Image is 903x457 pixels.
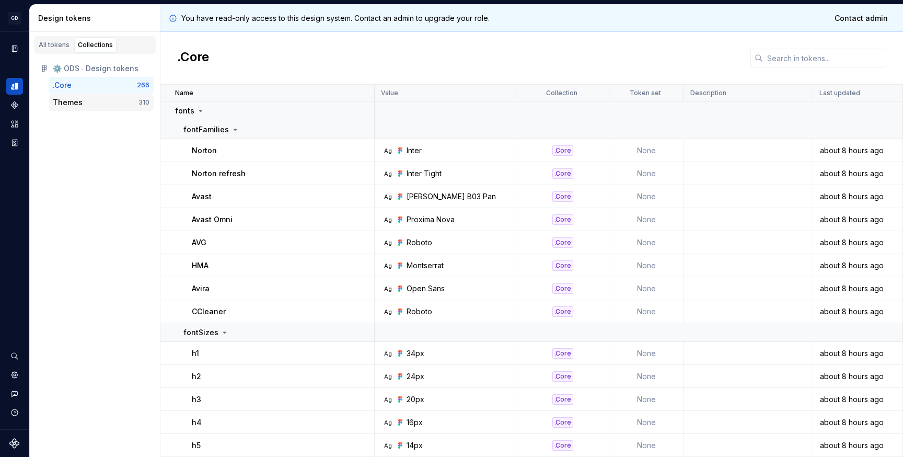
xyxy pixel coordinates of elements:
[407,237,432,248] div: Roboto
[609,162,684,185] td: None
[690,89,726,97] p: Description
[552,260,573,271] div: .Core
[609,185,684,208] td: None
[6,78,23,95] div: Design tokens
[814,440,902,451] div: about 8 hours ago
[384,261,392,270] div: Ag
[552,214,573,225] div: .Core
[814,348,902,359] div: about 8 hours ago
[6,116,23,132] a: Assets
[183,124,229,135] p: fontFamilies
[552,440,573,451] div: .Core
[407,168,442,179] div: Inter Tight
[6,385,23,402] button: Contact support
[384,349,392,358] div: Ag
[49,77,154,94] button: .Core266
[552,237,573,248] div: .Core
[552,394,573,405] div: .Core
[384,284,392,293] div: Ag
[407,348,424,359] div: 34px
[183,327,218,338] p: fontSizes
[192,283,210,294] p: Avira
[192,348,199,359] p: h1
[552,371,573,382] div: .Core
[6,134,23,151] a: Storybook stories
[384,215,392,224] div: Ag
[814,417,902,428] div: about 8 hours ago
[814,168,902,179] div: about 8 hours ago
[53,63,149,74] div: ⚙️ ODS ⸱ Design tokens
[9,438,20,449] svg: Supernova Logo
[192,440,201,451] p: h5
[384,307,392,316] div: Ag
[78,41,113,49] div: Collections
[609,365,684,388] td: None
[609,139,684,162] td: None
[6,348,23,364] button: Search ⌘K
[609,277,684,300] td: None
[609,388,684,411] td: None
[814,260,902,271] div: about 8 hours ago
[814,306,902,317] div: about 8 hours ago
[763,49,886,67] input: Search in tokens...
[407,145,422,156] div: Inter
[609,231,684,254] td: None
[192,237,206,248] p: AVG
[6,40,23,57] a: Documentation
[192,191,212,202] p: Avast
[192,306,226,317] p: CCleaner
[175,89,193,97] p: Name
[552,145,573,156] div: .Core
[407,394,424,405] div: 20px
[384,395,392,404] div: Ag
[192,145,217,156] p: Norton
[6,97,23,113] a: Components
[192,260,209,271] p: HMA
[828,9,895,28] a: Contact admin
[407,214,455,225] div: Proxima Nova
[407,283,445,294] div: Open Sans
[181,13,490,24] p: You have read-only access to this design system. Contact an admin to upgrade your role.
[552,191,573,202] div: .Core
[407,260,444,271] div: Montserrat
[546,89,577,97] p: Collection
[814,145,902,156] div: about 8 hours ago
[407,417,423,428] div: 16px
[552,168,573,179] div: .Core
[609,208,684,231] td: None
[407,306,432,317] div: Roboto
[609,342,684,365] td: None
[53,80,72,90] div: .Core
[552,348,573,359] div: .Core
[192,394,201,405] p: h3
[609,254,684,277] td: None
[138,98,149,107] div: 310
[384,372,392,381] div: Ag
[609,300,684,323] td: None
[137,81,149,89] div: 266
[609,434,684,457] td: None
[407,191,496,202] div: [PERSON_NAME] B03 Pan
[384,238,392,247] div: Ag
[2,7,27,29] button: GD
[814,214,902,225] div: about 8 hours ago
[192,417,202,428] p: h4
[407,440,423,451] div: 14px
[175,106,194,116] p: fonts
[814,371,902,382] div: about 8 hours ago
[53,97,83,108] div: Themes
[835,13,888,24] span: Contact admin
[384,418,392,427] div: Ag
[6,367,23,383] div: Settings
[819,89,860,97] p: Last updated
[384,146,392,155] div: Ag
[39,41,70,49] div: All tokens
[552,283,573,294] div: .Core
[384,441,392,450] div: Ag
[630,89,661,97] p: Token set
[814,237,902,248] div: about 8 hours ago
